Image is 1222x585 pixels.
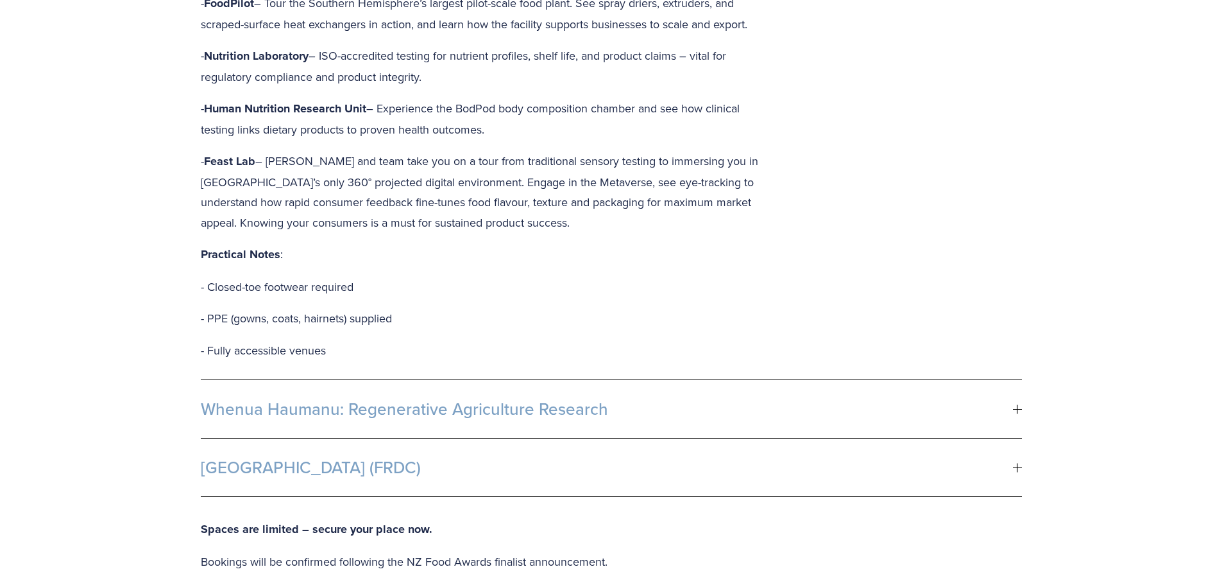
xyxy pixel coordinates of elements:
span: [GEOGRAPHIC_DATA] (FRDC) [201,458,1013,477]
strong: Spaces are limited – secure your place now. [201,521,432,537]
p: - PPE (gowns, coats, hairnets) supplied [201,308,776,329]
strong: Feast Lab [204,153,255,170]
button: Whenua Haumanu: Regenerative Agriculture Research [201,380,1022,438]
strong: Practical Notes [201,246,280,263]
span: Whenua Haumanu: Regenerative Agriculture Research [201,399,1013,419]
p: - – ISO-accredited testing for nutrient profiles, shelf life, and product claims – vital for regu... [201,46,776,87]
strong: Human Nutrition Research Unit [204,100,366,117]
p: - – [PERSON_NAME] and team take you on a tour from traditional sensory testing to immersing you i... [201,151,776,232]
button: [GEOGRAPHIC_DATA] (FRDC) [201,439,1022,496]
p: - Closed-toe footwear required [201,277,776,297]
p: - Fully accessible venues [201,340,776,361]
p: Bookings will be confirmed following the NZ Food Awards finalist announcement. [201,552,1022,572]
p: : [201,244,776,265]
strong: Nutrition Laboratory [204,48,309,64]
p: - – Experience the BodPod body composition chamber and see how clinical testing links dietary pro... [201,98,776,139]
